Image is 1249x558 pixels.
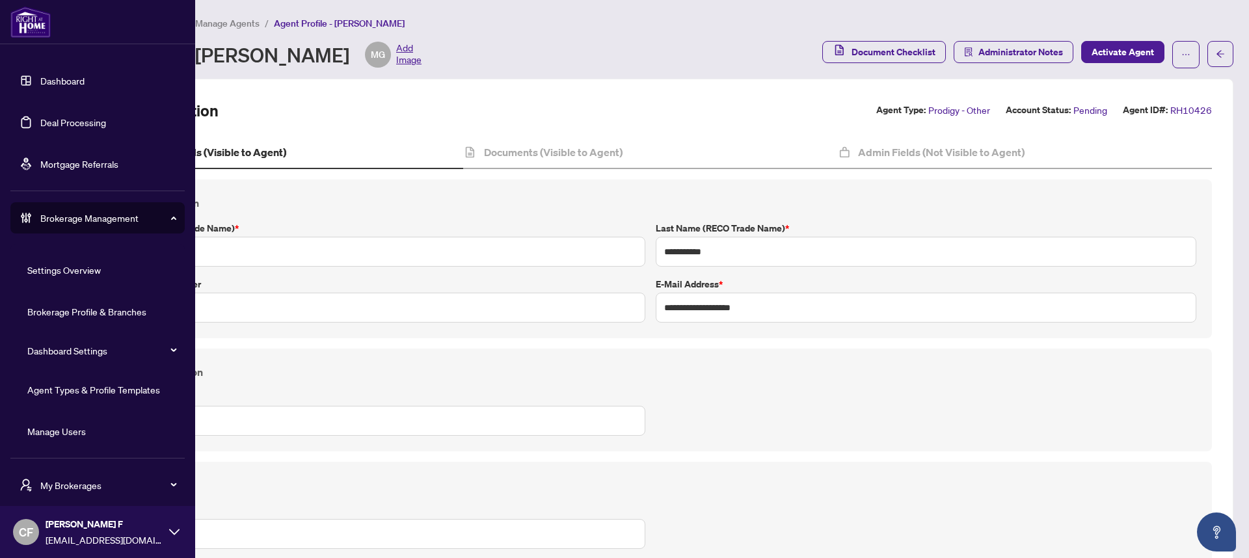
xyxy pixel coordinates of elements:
button: Open asap [1197,512,1236,551]
span: Document Checklist [852,42,935,62]
label: First Name (RECO Trade Name) [105,221,645,235]
h4: Joining Profile [105,477,1196,493]
span: My Brokerages [40,478,176,492]
span: ellipsis [1181,50,1190,59]
span: [EMAIL_ADDRESS][DOMAIN_NAME] [46,533,163,547]
a: Manage Users [27,425,86,437]
button: Activate Agent [1081,41,1164,63]
a: Mortgage Referrals [40,158,118,170]
span: Add Image [396,42,422,68]
span: CF [19,523,33,541]
span: user-switch [20,479,33,492]
span: Pending [1073,103,1107,118]
span: Prodigy - Other [928,103,990,118]
span: Administrator Notes [978,42,1063,62]
img: logo [10,7,51,38]
span: Manage Agents [195,18,260,29]
button: Document Checklist [822,41,946,63]
h4: Admin Fields (Not Visible to Agent) [858,144,1025,160]
span: [PERSON_NAME] F [46,517,163,531]
label: E-mail Address [656,277,1196,291]
label: Agent ID#: [1123,103,1168,118]
span: Agent Profile - [PERSON_NAME] [274,18,405,29]
label: HST# [105,503,645,518]
span: solution [964,47,973,57]
h4: Personal Information [105,364,1196,380]
a: Settings Overview [27,264,101,276]
span: Activate Agent [1092,42,1154,62]
button: Administrator Notes [954,41,1073,63]
label: Agent Type: [876,103,926,118]
a: Brokerage Profile & Branches [27,306,146,317]
span: arrow-left [1216,49,1225,59]
a: Dashboard Settings [27,345,107,356]
label: Account Status: [1006,103,1071,118]
a: Deal Processing [40,116,106,128]
label: Last Name (RECO Trade Name) [656,221,1196,235]
h4: Agent Profile Fields (Visible to Agent) [109,144,286,160]
span: MG [371,47,385,62]
a: Dashboard [40,75,85,86]
span: RH10426 [1170,103,1212,118]
label: Sin # [105,390,645,405]
label: Primary Phone Number [105,277,645,291]
div: Agent Profile - [PERSON_NAME] [68,42,422,68]
span: Brokerage Management [40,211,176,225]
li: / [265,16,269,31]
a: Agent Types & Profile Templates [27,384,160,395]
h4: Documents (Visible to Agent) [484,144,623,160]
h4: Contact Information [105,195,1196,211]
